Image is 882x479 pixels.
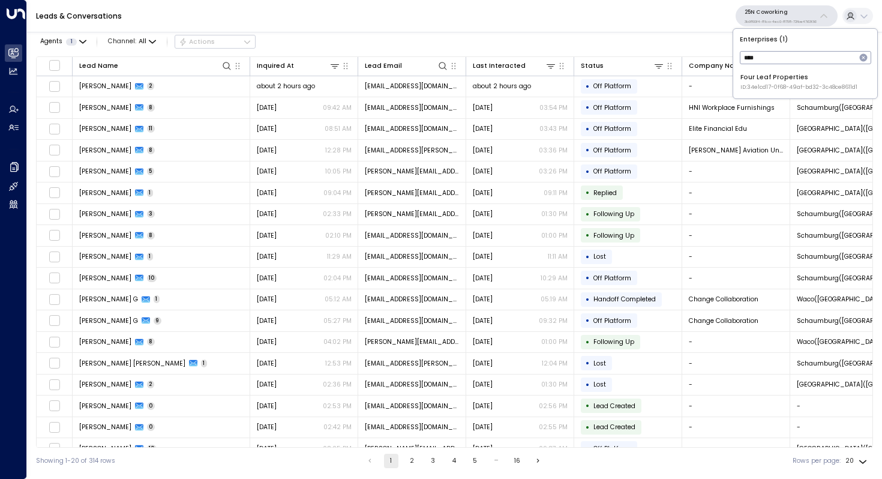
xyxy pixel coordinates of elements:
[365,103,460,112] span: eichelbergerl@hniworkplacefurnishings.com
[257,380,277,389] span: Aug 21, 2025
[682,438,790,459] td: -
[365,60,449,71] div: Lead Email
[257,274,277,283] span: Sep 05, 2025
[473,402,493,411] span: Aug 22, 2025
[325,146,352,155] p: 12:28 PM
[147,423,155,431] span: 0
[539,103,568,112] p: 03:54 PM
[365,146,460,155] span: chase.moyer@causeyaviationunmanned.com
[365,167,460,176] span: russ.sher@comcast.net
[323,402,352,411] p: 02:53 PM
[682,332,790,353] td: -
[325,359,352,368] p: 12:53 PM
[257,402,277,411] span: Aug 21, 2025
[531,454,545,468] button: Go to next page
[593,82,631,91] span: Off Platform
[49,400,60,412] span: Toggle select row
[736,5,838,26] button: 25N Coworking3b9800f4-81ca-4ec0-8758-72fbe4763f36
[593,188,617,197] span: Replied
[365,295,460,304] span: travel@changecollaboration.com
[365,444,460,453] span: gabis@slhaccounting.com
[257,359,277,368] span: Sep 18, 2025
[79,60,233,71] div: Lead Name
[257,423,277,432] span: Aug 21, 2025
[593,295,656,304] span: Handoff Completed
[49,208,60,220] span: Toggle select row
[473,337,493,346] span: Sep 19, 2025
[468,454,482,468] button: Go to page 5
[689,103,775,112] span: HNI Workplace Furnishings
[365,316,460,325] span: travel@changecollaboration.com
[323,380,352,389] p: 02:36 PM
[593,380,606,389] span: Lost
[682,375,790,396] td: -
[689,146,784,155] span: Causey Aviation Unmanned
[147,338,155,346] span: 8
[49,421,60,433] span: Toggle select row
[79,252,131,261] span: Alex Mora
[737,32,874,46] p: Enterprises ( 1 )
[36,11,122,21] a: Leads & Conversations
[49,187,60,199] span: Toggle select row
[593,274,631,283] span: Off Platform
[593,444,631,453] span: Off Platform
[257,316,277,325] span: Apr 18, 2025
[79,209,131,218] span: Kate Bilous
[745,8,817,16] p: 25N Coworking
[175,35,256,49] div: Button group with a nested menu
[586,334,590,350] div: •
[793,456,841,466] label: Rows per page:
[473,61,526,71] div: Last Interacted
[586,377,590,393] div: •
[325,167,352,176] p: 10:05 PM
[147,82,155,90] span: 2
[689,124,747,133] span: Elite Financial Edu
[79,337,131,346] span: Jurijs Girtakovskis
[79,167,131,176] span: Russ Sher
[473,444,493,453] span: Sep 18, 2025
[257,103,277,112] span: Yesterday
[257,146,277,155] span: Sep 19, 2025
[473,380,493,389] span: Sep 18, 2025
[147,274,157,282] span: 10
[79,188,131,197] span: Russ Sher
[586,355,590,371] div: •
[593,423,635,432] span: Lead Created
[593,252,606,261] span: Lost
[586,142,590,158] div: •
[104,35,160,48] span: Channel:
[473,188,493,197] span: Sep 15, 2025
[49,102,60,113] span: Toggle select row
[325,124,352,133] p: 08:51 AM
[257,124,277,133] span: Sep 05, 2025
[586,79,590,94] div: •
[79,146,131,155] span: Chase Moyer
[473,209,493,218] span: Yesterday
[539,124,568,133] p: 03:43 PM
[541,274,568,283] p: 10:29 AM
[473,274,493,283] span: Yesterday
[682,182,790,203] td: -
[447,454,461,468] button: Go to page 4
[49,443,60,454] span: Toggle select row
[362,454,546,468] nav: pagination navigation
[147,445,157,453] span: 16
[257,167,277,176] span: Sep 15, 2025
[257,209,277,218] span: Sep 18, 2025
[586,100,590,115] div: •
[139,38,146,45] span: All
[539,444,568,453] p: 09:37 AM
[586,121,590,137] div: •
[473,295,493,304] span: Yesterday
[539,423,568,432] p: 02:55 PM
[36,35,89,48] button: Agents1
[257,295,277,304] span: Yesterday
[147,232,155,239] span: 8
[539,316,568,325] p: 09:32 PM
[548,252,568,261] p: 11:11 AM
[586,164,590,179] div: •
[405,454,419,468] button: Go to page 2
[473,103,493,112] span: Yesterday
[586,292,590,307] div: •
[257,231,277,240] span: Aug 31, 2025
